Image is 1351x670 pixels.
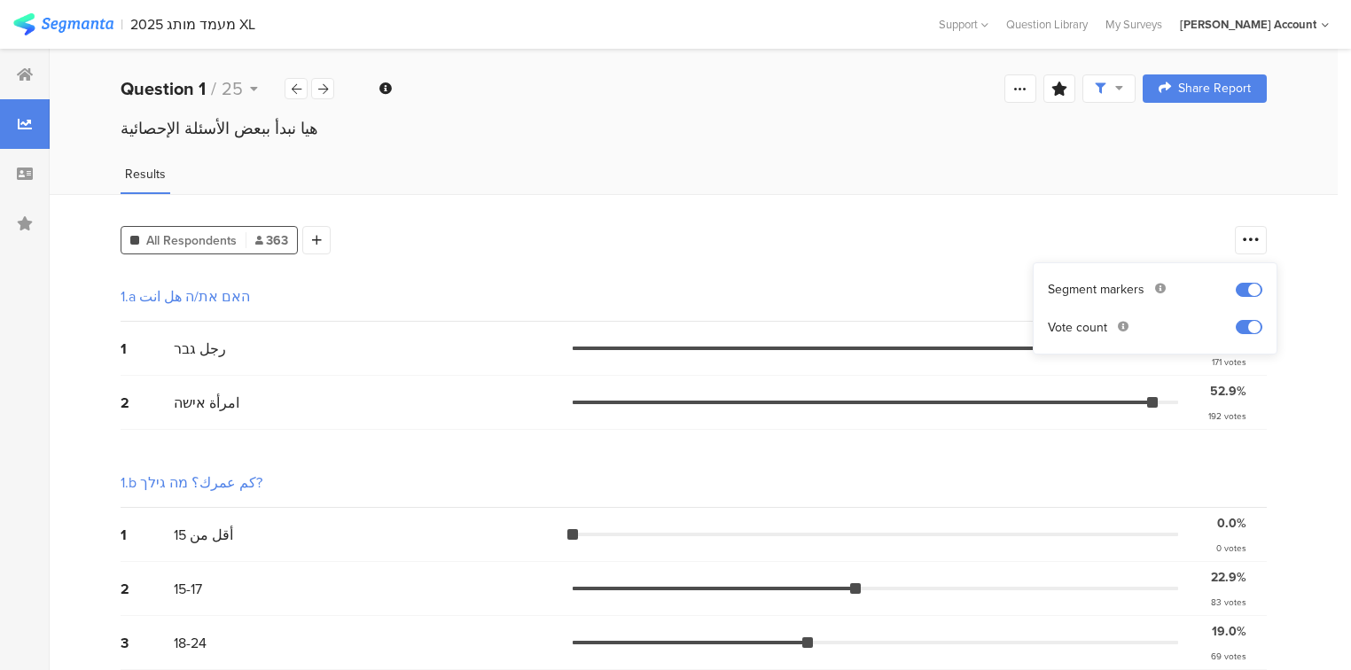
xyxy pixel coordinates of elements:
div: 2 [121,579,174,599]
div: 171 votes [1212,355,1246,369]
span: All Respondents [146,231,237,250]
img: segmanta logo [13,13,113,35]
div: 1.b كم عمرك؟ מה גילך? [121,472,262,493]
div: 2025 מעמד מותג XL [130,16,255,33]
div: 52.9% [1210,382,1246,401]
span: / [211,75,216,102]
span: 18-24 [174,633,207,653]
div: 19.0% [1212,622,1246,641]
span: 363 [255,231,288,250]
div: | [121,14,123,35]
div: Support [939,11,988,38]
span: رجل גבר [174,339,226,359]
a: My Surveys [1097,16,1171,33]
div: 69 votes [1211,650,1246,663]
div: [PERSON_NAME] Account [1180,16,1316,33]
div: 0 votes [1216,541,1246,555]
div: Segment markers [1048,281,1144,299]
div: 1 [121,339,174,359]
a: Question Library [997,16,1097,33]
div: 1 [121,525,174,545]
div: 2 [121,393,174,413]
div: 3 [121,633,174,653]
span: Share Report [1178,82,1251,95]
div: 1.a האם את/ה هل انت [121,286,250,307]
div: 192 votes [1208,409,1246,423]
div: هيا نبدأ ببعض الأسئلة الإحصائية [121,117,1267,140]
span: أقل من 15 [174,525,233,545]
span: 25 [222,75,243,102]
div: 83 votes [1211,596,1246,609]
span: 15-17 [174,579,202,599]
b: Question 1 [121,75,206,102]
div: Vote count [1048,319,1107,337]
div: 22.9% [1211,568,1246,587]
span: Results [125,165,166,183]
span: امرأة אישה [174,393,239,413]
div: 0.0% [1217,514,1246,533]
